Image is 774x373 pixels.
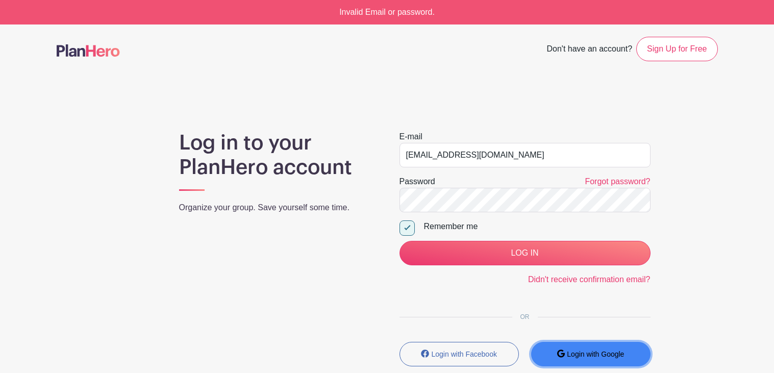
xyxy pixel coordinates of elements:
[424,220,651,233] div: Remember me
[57,44,120,57] img: logo-507f7623f17ff9eddc593b1ce0a138ce2505c220e1c5a4e2b4648c50719b7d32.svg
[528,275,651,284] a: Didn't receive confirmation email?
[432,350,497,358] small: Login with Facebook
[400,131,422,143] label: E-mail
[179,131,375,180] h1: Log in to your PlanHero account
[636,37,717,61] a: Sign Up for Free
[179,202,375,214] p: Organize your group. Save yourself some time.
[512,313,538,320] span: OR
[546,39,632,61] span: Don't have an account?
[400,342,519,366] button: Login with Facebook
[400,143,651,167] input: e.g. julie@eventco.com
[400,176,435,188] label: Password
[567,350,624,358] small: Login with Google
[531,342,651,366] button: Login with Google
[400,241,651,265] input: LOG IN
[585,177,650,186] a: Forgot password?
